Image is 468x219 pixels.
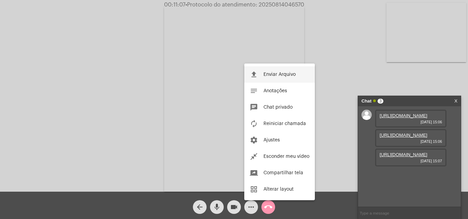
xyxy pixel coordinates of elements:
[250,87,258,95] mat-icon: notes
[263,105,293,110] span: Chat privado
[250,120,258,128] mat-icon: autorenew
[263,72,296,77] span: Enviar Arquivo
[263,88,287,93] span: Anotações
[263,138,280,142] span: Ajustes
[250,169,258,177] mat-icon: screen_share
[263,121,306,126] span: Reiniciar chamada
[250,136,258,144] mat-icon: settings
[250,103,258,111] mat-icon: chat
[250,70,258,79] mat-icon: file_upload
[263,154,309,159] span: Esconder meu vídeo
[263,187,294,192] span: Alterar layout
[263,170,303,175] span: Compartilhar tela
[250,185,258,193] mat-icon: grid_view
[250,152,258,161] mat-icon: close_fullscreen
